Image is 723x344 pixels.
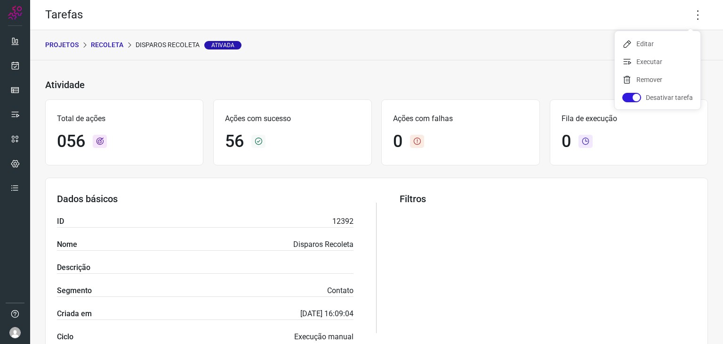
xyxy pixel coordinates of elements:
[294,331,353,343] p: Execução manual
[57,239,77,250] label: Nome
[57,216,64,227] label: ID
[57,308,92,319] label: Criada em
[393,113,528,124] p: Ações com falhas
[393,131,402,152] h1: 0
[57,113,192,124] p: Total de ações
[332,216,353,227] p: 12392
[57,193,353,205] h3: Dados básicos
[91,40,123,50] p: Recoleta
[57,262,90,273] label: Descrição
[300,308,353,319] p: [DATE] 16:09:04
[204,41,241,49] span: Ativada
[615,36,700,51] li: Editar
[615,54,700,69] li: Executar
[45,40,79,50] p: PROJETOS
[9,327,21,338] img: avatar-user-boy.jpg
[327,285,353,296] p: Contato
[45,79,85,90] h3: Atividade
[615,90,700,105] li: Desativar tarefa
[57,331,73,343] label: Ciclo
[400,193,696,205] h3: Filtros
[57,131,85,152] h1: 056
[293,239,353,250] p: Disparos Recoleta
[136,40,241,50] p: Disparos Recoleta
[562,131,571,152] h1: 0
[615,72,700,87] li: Remover
[225,113,360,124] p: Ações com sucesso
[8,6,22,20] img: Logo
[57,285,92,296] label: Segmento
[562,113,696,124] p: Fila de execução
[225,131,244,152] h1: 56
[45,8,83,22] h2: Tarefas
